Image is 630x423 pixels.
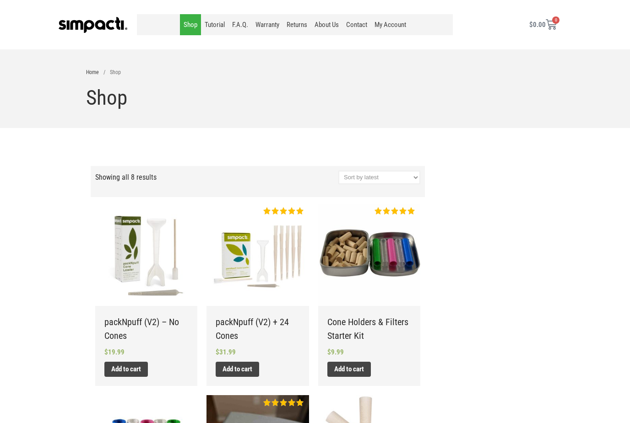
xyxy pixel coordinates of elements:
a: Tutorial [201,14,228,35]
a: Cone Holders & Filters Starter Kit Cone Holders & Filters Starter KitRated 5.00 out of 5 $9.99 [327,203,411,357]
a: Add to cart: “Cone Holders & Filters Starter Kit” [327,362,371,377]
a: F.A.Q. [228,14,252,35]
div: Rated 5.00 out of 5 [263,207,304,214]
h2: packNpuff (V2) + 24 Cones [216,315,299,343]
img: packNpuff (V2) - No Cones [95,203,197,305]
a: packNpuff (V2) + 24 Cones packNpuff (V2) + 24 ConesRated 5.00 out of 5 $31.99 [216,203,299,357]
h3: Shop [86,86,544,109]
span: $ [327,348,331,356]
a: Add to cart: “packNpuff (V2) - No Cones” [104,362,148,377]
bdi: 19.99 [104,348,125,356]
a: Add to cart: “packNpuff (V2) + 24 Cones” [216,362,259,377]
a: Contact [342,14,371,35]
bdi: 0.00 [529,21,546,29]
span: Rated out of 5 [263,399,304,406]
h2: packNpuff (V2) – No Cones [104,315,188,343]
h2: Cone Holders & Filters Starter Kit [327,315,411,343]
a: About Us [311,14,342,35]
span: Shop [110,69,121,75]
div: Rated 5.00 out of 5 [263,399,304,406]
p: Showing all 8 results [95,171,157,184]
bdi: 31.99 [216,348,236,356]
bdi: 9.99 [327,348,344,356]
a: Warranty [252,14,283,35]
span: Rated out of 5 [375,207,416,214]
span: $ [216,348,219,356]
img: packNpuff (V2) + 24 Cones [206,203,309,305]
a: packNpuff (V2) - No Cones packNpuff (V2) – No Cones $19.99 [104,203,188,357]
div: Rated 5.00 out of 5 [375,207,416,214]
img: Cone Holders & Filters Starter Kit [318,203,420,305]
a: Shop [180,14,201,35]
a: Returns [283,14,311,35]
li: / [103,68,105,76]
span: $ [529,21,533,29]
a: $0.00 0 [518,14,568,36]
select: Shop order [338,171,420,184]
a: My Account [371,14,410,35]
span: $ [104,348,108,356]
span: Rated out of 5 [263,207,304,214]
a: Home [86,69,99,75]
span: 0 [552,16,559,24]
